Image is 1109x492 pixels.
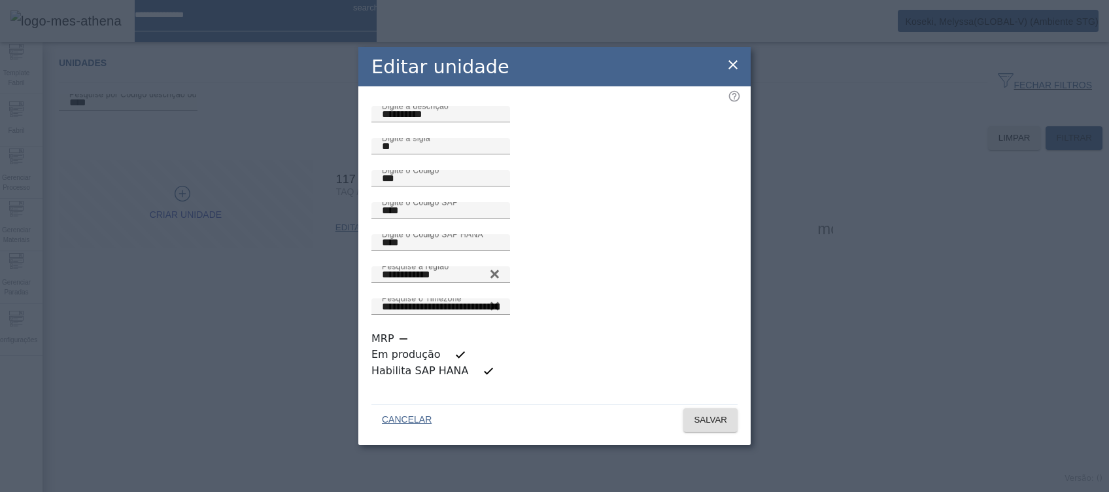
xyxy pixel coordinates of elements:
[382,102,449,111] mat-label: Digite a descrição
[382,299,500,315] input: Number
[371,363,471,379] label: Habilita SAP HANA
[694,413,727,427] span: SALVAR
[382,134,430,143] mat-label: Digite a sigla
[371,331,397,347] label: MRP
[371,408,442,432] button: CANCELAR
[382,262,449,271] mat-label: Pesquise a região
[382,294,462,303] mat-label: Pesquise o Timezone
[683,408,738,432] button: SALVAR
[382,198,458,207] mat-label: Digite o Código SAP
[371,347,443,362] label: Em produção
[382,230,483,239] mat-label: Digite o Código SAP HANA
[382,413,432,427] span: CANCELAR
[382,166,439,175] mat-label: Digite o Código
[382,267,500,283] input: Number
[371,53,509,81] h2: Editar unidade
